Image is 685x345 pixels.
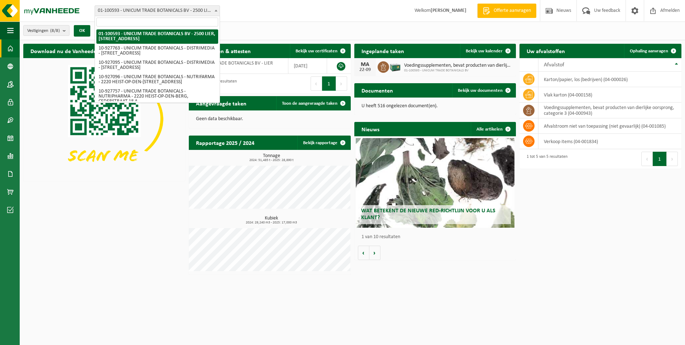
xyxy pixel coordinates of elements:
td: vlak karton (04-000158) [538,87,681,103]
button: Vestigingen(8/8) [23,25,70,36]
button: Next [667,152,678,166]
h3: Tonnage [192,153,351,162]
p: U heeft 516 ongelezen document(en). [361,104,509,109]
h2: Ingeplande taken [354,44,411,58]
h2: Documenten [354,83,400,97]
span: 01-100593 - UNICUM TRADE BOTANICALS BV [404,68,513,73]
a: Offerte aanvragen [477,4,536,18]
strong: [PERSON_NAME] [431,8,466,13]
button: Previous [311,76,322,91]
img: PB-LB-0680-HPE-GN-01 [389,60,401,72]
li: 10-927096 - UNICUM TRADE BOTANICALS - NUTRIFARMA - 2220 HEIST-OP-DEN-[STREET_ADDRESS] [96,72,218,87]
a: Bekijk rapportage [297,136,350,150]
span: Wat betekent de nieuwe RED-richtlijn voor u als klant? [361,208,495,221]
span: Afvalstof [544,62,564,68]
a: Wat betekent de nieuwe RED-richtlijn voor u als klant? [356,138,514,228]
h2: Aangevraagde taken [189,96,254,110]
span: Bekijk uw kalender [466,49,503,53]
h2: Uw afvalstoffen [519,44,572,58]
li: 10-927757 - UNICUM TRADE BOTANICALS - NUTRIPHARMA - 2220 HEIST-OP-DEN-BERG, CEDERSTRAAT 18 A [96,87,218,106]
span: RED25007770 [194,66,283,72]
h2: Nieuws [354,122,387,136]
span: 2024: 29,240 m3 - 2025: 17,000 m3 [192,221,351,225]
span: Toon de aangevraagde taken [282,101,337,106]
div: MA [358,62,372,67]
span: 2024: 51,485 t - 2025: 28,890 t [192,159,351,162]
span: Vestigingen [27,25,60,36]
h2: Certificaten & attesten [189,44,258,58]
span: 01-100593 - UNICUM TRADE BOTANICALS BV - 2500 LIER, JOSEPH VAN INSTRAAT 21 [95,5,220,16]
div: 1 tot 5 van 5 resultaten [523,151,567,167]
td: verkoop items (04-001834) [538,134,681,149]
h2: Rapportage 2025 / 2024 [189,136,262,150]
span: Bekijk uw certificaten [296,49,337,53]
h3: Kubiek [192,216,351,225]
li: 01-100593 - UNICUM TRADE BOTANICALS BV - 2500 LIER, [STREET_ADDRESS] [96,29,218,44]
td: [DATE] [288,58,327,74]
span: Bekijk uw documenten [458,88,503,93]
span: Ophaling aanvragen [630,49,668,53]
p: Geen data beschikbaar. [196,117,344,122]
button: 1 [653,152,667,166]
span: Voedingssupplementen, bevat producten van dierlijke oorsprong, categorie 3 [404,63,513,68]
a: Ophaling aanvragen [624,44,681,58]
li: 10-927763 - UNICUM TRADE BOTANICALS - DISTRIMEDIA - [STREET_ADDRESS] [96,44,218,58]
a: Alle artikelen [471,122,515,136]
a: Toon de aangevraagde taken [276,96,350,110]
a: Bekijk uw documenten [452,83,515,98]
a: Bekijk uw kalender [460,44,515,58]
span: UNICUM TRADE BOTANICALS BV - LIER [194,61,273,66]
div: 22-09 [358,67,372,72]
h2: Download nu de Vanheede+ app! [23,44,119,58]
span: Offerte aanvragen [492,7,533,14]
button: Next [336,76,347,91]
button: Vorige [358,246,369,260]
button: 1 [322,76,336,91]
li: 10-927095 - UNICUM TRADE BOTANICALS - DISTRIMEDIA - [STREET_ADDRESS] [96,58,218,72]
count: (8/8) [50,28,60,33]
button: OK [74,25,90,37]
span: 01-100593 - UNICUM TRADE BOTANICALS BV - 2500 LIER, JOSEPH VAN INSTRAAT 21 [95,6,220,16]
td: afvalstroom niet van toepassing (niet gevaarlijk) (04-001085) [538,118,681,134]
img: Download de VHEPlus App [23,58,185,180]
a: Bekijk uw certificaten [290,44,350,58]
button: Previous [641,152,653,166]
td: karton/papier, los (bedrijven) (04-000026) [538,72,681,87]
td: voedingssupplementen, bevat producten van dierlijke oorsprong, categorie 3 (04-000943) [538,103,681,118]
button: Volgende [369,246,380,260]
p: 1 van 10 resultaten [361,235,513,240]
